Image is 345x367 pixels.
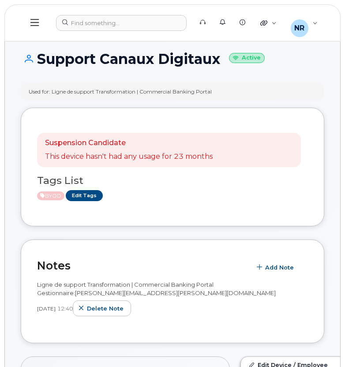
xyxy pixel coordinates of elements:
[37,305,56,312] span: [DATE]
[251,259,301,275] button: Add Note
[45,138,213,148] p: Suspension Candidate
[37,259,247,272] h2: Notes
[265,263,294,272] span: Add Note
[37,191,64,200] span: Active
[21,51,324,67] h1: Support Canaux Digitaux
[37,175,308,186] h3: Tags List
[45,152,213,162] p: This device hasn't had any usage for 23 months
[37,281,276,296] span: Ligne de support Transformation | Commercial Banking Portal Gestionnaire:[PERSON_NAME][EMAIL_ADDR...
[229,53,265,63] small: Active
[87,304,124,313] span: Delete note
[66,190,103,201] a: Edit Tags
[73,300,131,316] button: Delete note
[57,305,73,312] span: 12:40
[29,88,212,95] div: Used for: Ligne de support Transformation | Commercial Banking Portal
